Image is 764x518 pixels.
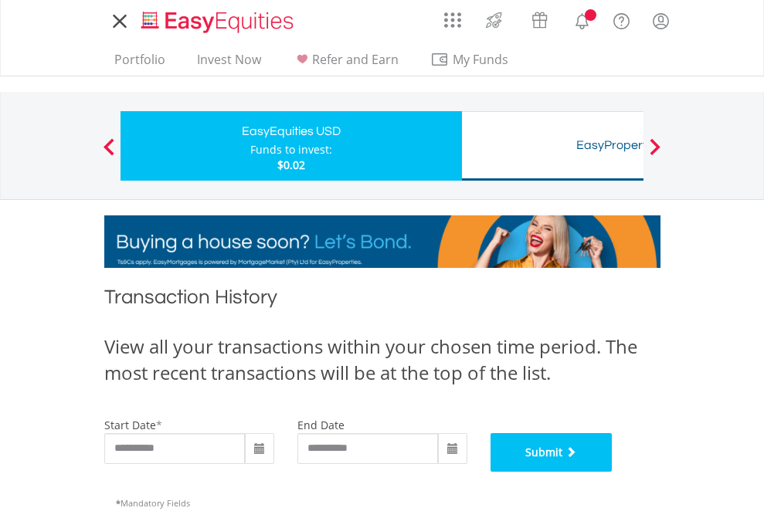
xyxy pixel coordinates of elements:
div: Funds to invest: [250,142,332,157]
div: View all your transactions within your chosen time period. The most recent transactions will be a... [104,333,660,387]
span: $0.02 [277,157,305,172]
img: thrive-v2.svg [481,8,507,32]
a: Vouchers [517,4,562,32]
a: FAQ's and Support [602,4,641,35]
a: Refer and Earn [287,52,405,76]
span: Refer and Earn [312,51,399,68]
h1: Transaction History [104,283,660,318]
span: Mandatory Fields [116,497,190,509]
img: EasyMortage Promotion Banner [104,215,660,268]
a: Invest Now [191,52,267,76]
img: EasyEquities_Logo.png [138,9,300,35]
button: Next [640,146,671,161]
a: My Profile [641,4,681,38]
div: EasyEquities USD [130,120,453,142]
img: grid-menu-icon.svg [444,12,461,29]
label: end date [297,418,345,432]
a: Notifications [562,4,602,35]
button: Submit [491,433,613,472]
a: Portfolio [108,52,171,76]
span: My Funds [430,49,531,69]
a: Home page [135,4,300,35]
a: AppsGrid [434,4,471,29]
button: Previous [93,146,124,161]
label: start date [104,418,156,432]
img: vouchers-v2.svg [527,8,552,32]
